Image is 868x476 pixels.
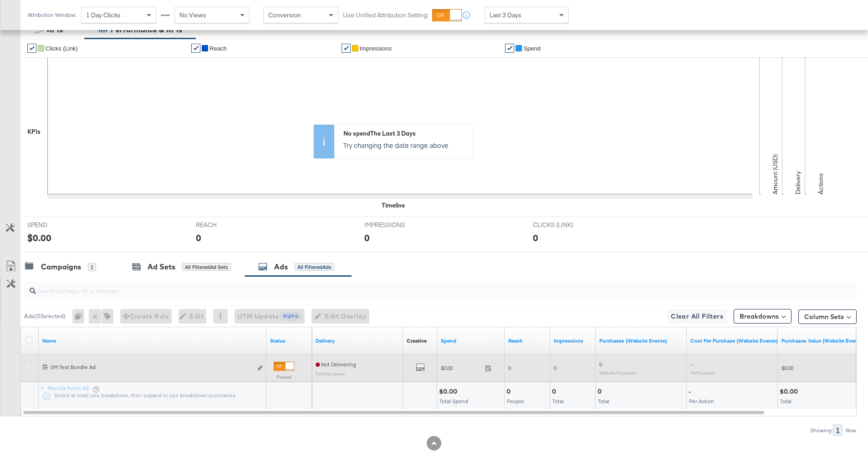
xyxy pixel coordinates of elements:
a: ✔ [191,44,200,53]
span: Total [598,398,609,405]
sub: Pending review [316,371,345,376]
div: SM Test Bundle Ad [51,364,252,371]
a: Reflects the ability of your Ad to achieve delivery. [316,337,399,344]
div: 0 [552,387,559,396]
div: Ads ( 0 Selected) [24,312,66,320]
span: People [507,398,524,405]
span: Last 3 Days [490,11,521,19]
span: $0.00 [441,365,481,371]
span: Total [780,398,791,405]
span: Clear All Filters [671,311,723,322]
a: ✔ [505,44,514,53]
span: SPEND [27,221,96,229]
span: Impressions [360,45,392,52]
div: Creative [407,337,427,344]
div: 0 [364,231,370,244]
a: Ad Name. [42,337,263,344]
span: 0 [599,361,602,368]
span: IMPRESSIONS [364,221,433,229]
span: Per Action [689,398,714,405]
span: Spend [523,45,541,52]
a: The average cost for each purchase tracked by your Custom Audience pixel on your website after pe... [690,337,778,344]
div: No spend The Last 3 Days [343,129,468,138]
a: The total value of the purchase actions tracked by your Custom Audience pixel on your website aft... [781,337,865,344]
div: All Filtered Ad Sets [182,263,231,271]
sub: Website Purchases [599,370,636,375]
span: Reach [209,45,227,52]
a: The number of times your ad was served. On mobile apps an ad is counted as served the first time ... [554,337,592,344]
label: Paused [274,374,294,380]
span: Not Delivering [316,361,356,368]
label: Use Unified Attribution Setting: [343,11,429,20]
span: No Views [179,11,206,19]
button: Breakdowns [734,309,791,324]
div: Ad Sets [148,262,175,272]
div: 1 [833,425,842,436]
div: $0.00 [780,387,801,396]
div: Row [845,427,857,434]
span: 0 [508,365,511,371]
div: - [689,387,694,396]
div: 0 [196,231,201,244]
div: 0 [72,309,89,324]
span: 1 Day Clicks [86,11,121,19]
button: Clear All Filters [667,309,727,324]
span: CLICKS (LINK) [533,221,601,229]
div: 1 [88,263,96,271]
a: Shows the current state of your Ad. [270,337,308,344]
span: $0.00 [781,365,793,371]
span: - [690,361,692,368]
a: Shows the creative associated with your ad. [407,337,427,344]
div: 0 [506,387,513,396]
span: Total [552,398,564,405]
button: Column Sets [798,309,857,324]
div: All Filtered Ads [295,263,334,271]
div: 0 [597,387,604,396]
a: The number of times a purchase was made tracked by your Custom Audience pixel on your website aft... [599,337,683,344]
span: REACH [196,221,264,229]
a: ✔ [342,44,351,53]
sub: Per Purchase [690,370,715,375]
div: $0.00 [27,231,51,244]
div: Campaigns [41,262,81,272]
a: The number of people your ad was served to. [508,337,546,344]
div: Ads [274,262,288,272]
a: The total amount spent to date. [441,337,501,344]
div: Showing: [810,427,833,434]
span: Total Spend [439,398,468,405]
span: 0 [554,365,557,371]
div: 0 [533,231,538,244]
div: $0.00 [439,387,460,396]
div: Attribution Window: [27,12,77,18]
p: Try changing the date range above [343,141,468,150]
span: Clicks (Link) [46,45,78,52]
input: Search Ad Name, ID or Objective [36,278,780,296]
span: Conversion [268,11,301,19]
a: ✔ [27,44,36,53]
